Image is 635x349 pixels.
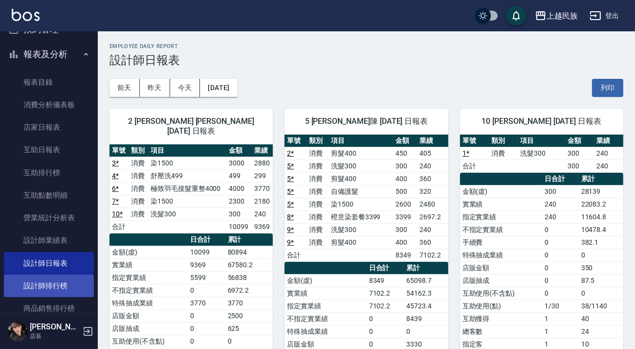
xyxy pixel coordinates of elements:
[4,275,94,297] a: 設計師排行榜
[404,300,448,312] td: 45723.4
[579,325,623,338] td: 24
[417,198,448,210] td: 2480
[121,116,261,136] span: 2 [PERSON_NAME] [PERSON_NAME] [DATE] 日報表
[579,210,623,223] td: 11604.8
[129,144,149,157] th: 類別
[225,297,273,309] td: 3770
[542,274,578,287] td: 0
[4,71,94,93] a: 報表目錄
[252,169,273,182] td: 299
[129,208,149,220] td: 消費
[328,160,393,172] td: 洗髮300
[542,300,578,312] td: 1/30
[328,223,393,236] td: 洗髮300
[542,287,578,300] td: 0
[460,135,623,173] table: a dense table
[579,236,623,249] td: 382.1
[285,287,366,300] td: 實業績
[30,322,80,332] h5: [PERSON_NAME]
[109,284,188,297] td: 不指定實業績
[109,79,140,97] button: 前天
[4,207,94,229] a: 營業統計分析表
[579,173,623,186] th: 累計
[460,210,543,223] td: 指定實業績
[367,300,404,312] td: 7102.2
[594,135,623,147] th: 業績
[148,208,226,220] td: 洗髮300
[252,144,273,157] th: 業績
[307,210,328,223] td: 消費
[393,223,417,236] td: 300
[307,160,328,172] td: 消費
[542,249,578,261] td: 0
[148,195,226,208] td: 染1500
[188,297,225,309] td: 3770
[307,172,328,185] td: 消費
[225,322,273,335] td: 625
[109,43,623,49] h2: Employee Daily Report
[109,335,188,348] td: 互助使用(不含點)
[148,169,226,182] td: 舒壓洗499
[460,300,543,312] td: 互助使用(點)
[506,6,526,25] button: save
[4,42,94,67] button: 報表及分析
[460,160,489,172] td: 合計
[140,79,170,97] button: 昨天
[188,271,225,284] td: 5599
[307,147,328,160] td: 消費
[328,210,393,223] td: 橙意染套餐3399
[460,249,543,261] td: 特殊抽成業績
[30,332,80,341] p: 店長
[404,312,448,325] td: 8439
[417,249,448,261] td: 7102.2
[460,135,489,147] th: 單號
[226,144,252,157] th: 金額
[188,284,225,297] td: 0
[489,135,518,147] th: 類別
[129,195,149,208] td: 消費
[592,79,623,97] button: 列印
[489,147,518,160] td: 消費
[565,160,594,172] td: 300
[148,182,226,195] td: 極致羽毛接髮重整4000
[225,258,273,271] td: 67580.2
[460,223,543,236] td: 不指定實業績
[404,325,448,338] td: 0
[542,236,578,249] td: 0
[307,198,328,210] td: 消費
[307,185,328,198] td: 消費
[109,246,188,258] td: 金額(虛)
[542,312,578,325] td: 1
[109,144,273,233] table: a dense table
[285,249,307,261] td: 合計
[542,173,578,186] th: 日合計
[367,287,404,300] td: 7102.2
[542,223,578,236] td: 0
[285,312,366,325] td: 不指定實業績
[417,147,448,160] td: 405
[307,236,328,249] td: 消費
[252,208,273,220] td: 240
[404,287,448,300] td: 54162.3
[188,322,225,335] td: 0
[4,229,94,252] a: 設計師業績表
[542,210,578,223] td: 240
[518,135,565,147] th: 項目
[170,79,200,97] button: 今天
[4,93,94,116] a: 消費分析儀表板
[109,144,129,157] th: 單號
[417,185,448,198] td: 320
[547,10,578,22] div: 上越民族
[225,309,273,322] td: 2500
[328,236,393,249] td: 剪髮400
[417,172,448,185] td: 360
[393,147,417,160] td: 450
[109,220,129,233] td: 合計
[460,261,543,274] td: 店販金額
[109,271,188,284] td: 指定實業績
[4,162,94,184] a: 互助排行榜
[226,195,252,208] td: 2300
[579,274,623,287] td: 87.5
[393,236,417,249] td: 400
[367,312,404,325] td: 0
